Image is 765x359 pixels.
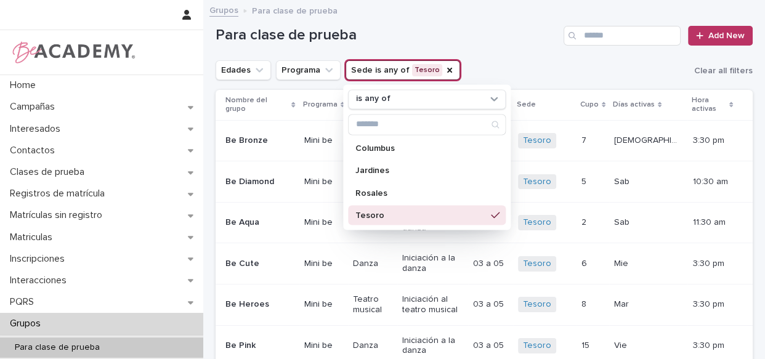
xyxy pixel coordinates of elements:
p: Mar [614,297,631,310]
a: Tesoro [523,177,551,187]
span: Clear all filters [694,67,753,75]
p: Teatro musical [353,294,392,315]
tr: Be DiamondMini beDanza / músicaIniciación artística02.5 a 0302.5 a 03 Tesoro 55 SabSab 10:30 am [216,161,753,203]
p: Be Aqua [225,217,294,228]
p: Iniciación al teatro musical [402,294,463,315]
a: Tesoro [523,259,551,269]
a: Grupos [209,2,238,17]
p: 5 [581,174,589,187]
a: Tesoro [523,341,551,351]
img: WPrjXfSUmiLcdUfaYY4Q [10,40,136,65]
span: Add New [708,31,745,40]
button: Sede [346,60,460,80]
p: PQRS [5,296,44,308]
p: Matriculas [5,232,62,243]
p: Mini be [304,177,343,187]
p: Cupo [580,98,599,111]
p: 7 [581,133,589,146]
h1: Para clase de prueba [216,26,559,44]
p: Para clase de prueba [5,342,110,353]
p: Columbus [355,144,486,153]
p: Registros de matrícula [5,188,115,200]
p: Sede [517,98,536,111]
p: Programa [303,98,338,111]
p: 6 [581,256,589,269]
p: Danza [353,259,392,269]
p: Interacciones [5,275,76,286]
p: 03 a 05 [473,256,506,269]
p: Días activas [613,98,655,111]
a: Add New [688,26,753,46]
p: 03 a 05 [473,338,506,351]
tr: Be HeroesMini beTeatro musicalIniciación al teatro musical03 a 0503 a 05 Tesoro 88 MarMar 3:30 pm [216,284,753,325]
p: 11:30 am [692,217,733,228]
p: Para clase de prueba [252,3,338,17]
p: Contactos [5,145,65,156]
p: 15 [581,338,592,351]
a: Tesoro [523,135,551,146]
p: Mini be [304,217,343,228]
p: 10:30 am [692,177,733,187]
p: Inscripciones [5,253,75,265]
p: Be Diamond [225,177,294,187]
p: Be Heroes [225,299,294,310]
a: Tesoro [523,217,551,228]
input: Search [349,115,505,134]
p: Mini be [304,341,343,351]
p: Vie [614,338,629,351]
p: Matrículas sin registro [5,209,112,221]
p: Nombre del grupo [225,94,288,116]
p: Mini be [304,135,343,146]
p: Hora activas [691,94,726,116]
p: Be Pink [225,341,294,351]
p: [DEMOGRAPHIC_DATA] [614,133,685,146]
tr: Be BronzeMini beDanza / músicaIniciación artística02 a 0302 a 03 Tesoro 77 [DEMOGRAPHIC_DATA][DEM... [216,120,753,161]
p: Tesoro [355,211,486,219]
p: Sab [614,215,632,228]
p: Rosales [355,188,486,197]
button: Clear all filters [689,62,753,80]
p: Home [5,79,46,91]
p: Clases de prueba [5,166,94,178]
p: 03 a 05 [473,297,506,310]
p: Be Cute [225,259,294,269]
p: 3:30 pm [692,135,733,146]
p: Danza [353,341,392,351]
p: Sab [614,174,632,187]
p: Jardines [355,166,486,175]
input: Search [564,26,681,46]
p: Mini be [304,299,343,310]
p: Interesados [5,123,70,135]
button: Edades [216,60,271,80]
a: Tesoro [523,299,551,310]
p: Iniciación a la danza [402,336,463,357]
p: Iniciación a la danza [402,253,463,274]
p: 2 [581,215,589,228]
button: Programa [276,60,341,80]
tr: Be CuteMini beDanzaIniciación a la danza03 a 0503 a 05 Tesoro 66 MieMie 3:30 pm [216,243,753,284]
p: 8 [581,297,589,310]
p: Campañas [5,101,65,113]
p: Be Bronze [225,135,294,146]
p: Grupos [5,318,51,329]
tr: Be AquaMini beDanzaIniciación a la danza03 a 0503 a 05 Tesoro 22 SabSab 11:30 am [216,202,753,243]
p: Mini be [304,259,343,269]
div: Search [348,114,506,135]
p: is any of [356,94,391,105]
p: Mie [614,256,631,269]
p: 3:30 pm [692,259,733,269]
p: 3:30 pm [692,299,733,310]
p: 3:30 pm [692,341,733,351]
